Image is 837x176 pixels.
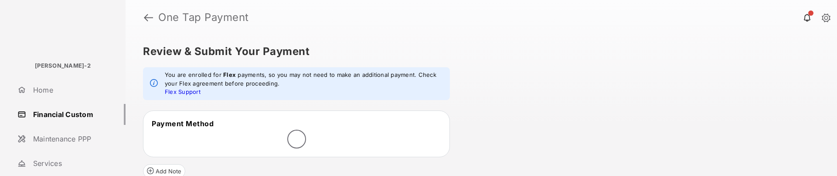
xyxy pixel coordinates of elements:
[165,88,201,95] a: Flex Support
[14,153,126,174] a: Services
[143,46,813,57] h5: Review & Submit Your Payment
[165,71,443,97] em: You are enrolled for payments, so you may not need to make an additional payment. Check your Flex...
[152,119,214,128] span: Payment Method
[223,71,236,78] strong: Flex
[158,12,249,23] strong: One Tap Payment
[35,62,91,70] p: [PERSON_NAME]-2
[14,79,126,100] a: Home
[14,104,126,125] a: Financial Custom
[14,128,126,149] a: Maintenance PPP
